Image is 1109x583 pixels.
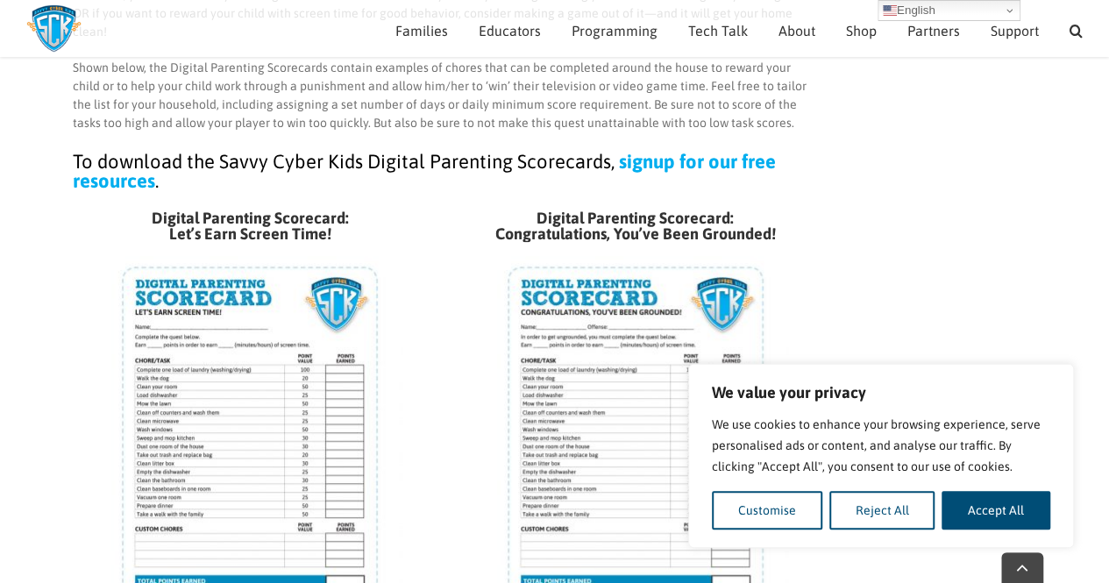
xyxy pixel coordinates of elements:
span: Partners [907,24,960,38]
span: . [155,169,159,192]
span: Support [991,24,1039,38]
span: Educators [479,24,541,38]
p: We use cookies to enhance your browsing experience, serve personalised ads or content, and analys... [712,414,1050,477]
button: Accept All [942,491,1050,530]
span: Families [395,24,448,38]
span: To download the Savvy Cyber Kids Digital Parenting Scorecards, [73,150,615,173]
span: About [778,24,815,38]
img: Savvy Cyber Kids Logo [26,4,82,53]
span: Programming [572,24,658,38]
span: Tech Talk [688,24,748,38]
span: Shop [846,24,877,38]
button: Reject All [829,491,935,530]
button: Customise [712,491,822,530]
a: signup for our free resources [73,150,776,192]
p: We value your privacy [712,382,1050,403]
p: Shown below, the Digital Parenting Scorecards contain examples of chores that can be completed ar... [73,59,814,132]
img: en [883,4,897,18]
